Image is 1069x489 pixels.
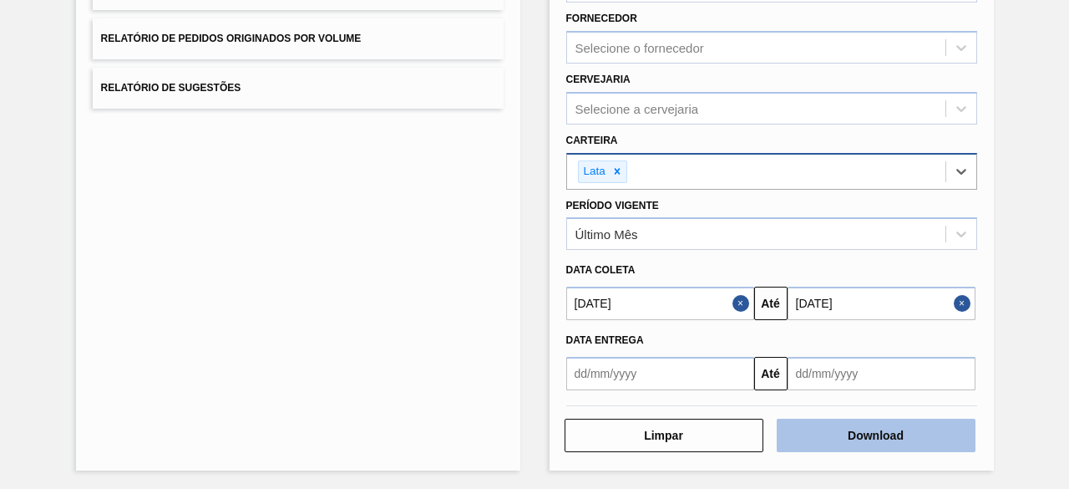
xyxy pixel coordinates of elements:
button: Download [777,419,975,452]
span: Data entrega [566,334,644,346]
button: Relatório de Sugestões [93,68,504,109]
button: Até [754,357,788,390]
div: Selecione a cervejaria [575,101,699,115]
span: Data coleta [566,264,636,276]
input: dd/mm/yyyy [788,357,975,390]
button: Até [754,287,788,320]
input: dd/mm/yyyy [566,357,754,390]
button: Close [732,287,754,320]
input: dd/mm/yyyy [566,287,754,320]
button: Close [954,287,975,320]
button: Relatório de Pedidos Originados por Volume [93,18,504,59]
label: Cervejaria [566,74,631,85]
span: Relatório de Sugestões [101,82,241,94]
span: Relatório de Pedidos Originados por Volume [101,33,362,44]
div: Último Mês [575,227,638,242]
input: dd/mm/yyyy [788,287,975,320]
label: Fornecedor [566,13,637,24]
div: Lata [579,161,608,182]
div: Selecione o fornecedor [575,41,704,55]
label: Carteira [566,135,618,146]
label: Período Vigente [566,200,659,211]
button: Limpar [565,419,763,452]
